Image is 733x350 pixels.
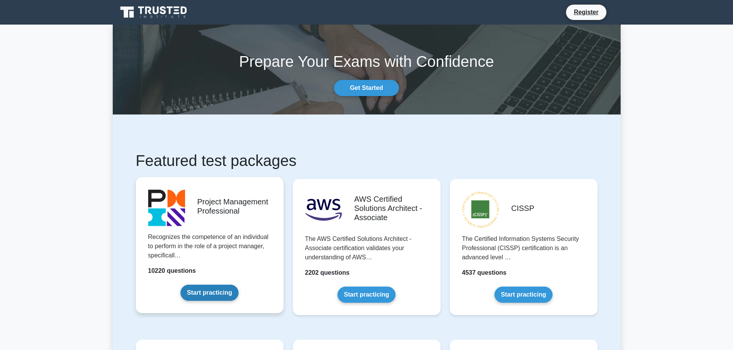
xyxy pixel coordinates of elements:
[136,151,598,170] h1: Featured test packages
[494,287,553,303] a: Start practicing
[337,287,396,303] a: Start practicing
[113,52,621,71] h1: Prepare Your Exams with Confidence
[569,7,603,17] a: Register
[334,80,399,96] a: Get Started
[180,285,239,301] a: Start practicing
